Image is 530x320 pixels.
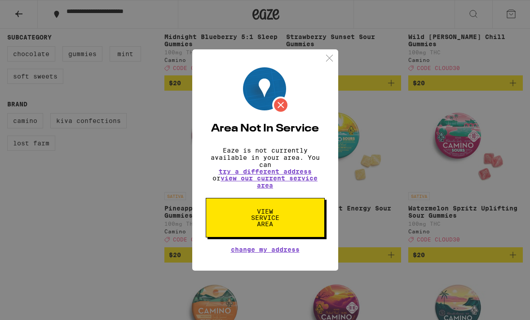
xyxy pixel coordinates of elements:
h2: Area Not In Service [206,123,325,134]
a: View Service Area [206,208,325,215]
span: View Service Area [242,208,288,227]
a: view our current service area [221,175,318,189]
p: Eaze is not currently available in your area. You can or [206,147,325,189]
button: Change My Address [231,246,300,253]
span: Hi. Need any help? [5,6,65,13]
img: Location [243,67,289,114]
button: View Service Area [206,198,325,237]
button: try a different address [219,168,312,175]
img: close.svg [324,53,335,64]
